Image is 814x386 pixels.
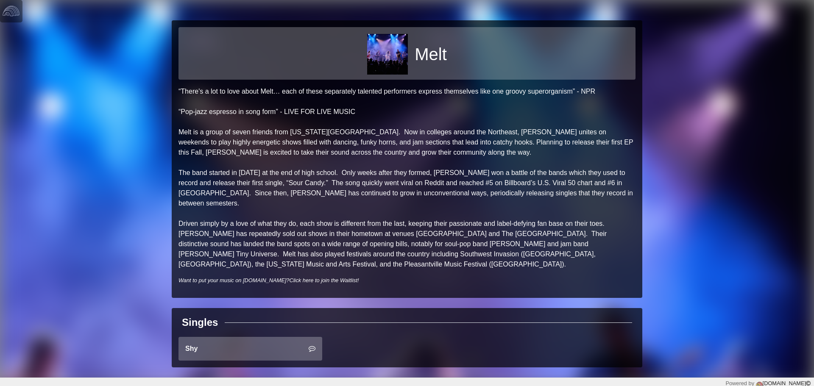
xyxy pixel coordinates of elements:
a: Shy [178,337,322,361]
p: “There's a lot to love about Melt… each of these separately talented performers express themselve... [178,86,636,269]
img: logo-white-4c48a5e4bebecaebe01ca5a9d34031cfd3d4ef9ae749242e8c4bf12ef99f53e8.png [3,3,20,19]
a: Click here to join the Waitlist! [289,277,359,283]
i: Want to put your music on [DOMAIN_NAME]? [178,277,359,283]
h1: Melt [415,44,447,64]
img: 080f33d6b1c61ffd7743c4bc9bca0429e58b24039b7d6529113efa8bdeeb8051.jpg [367,34,408,75]
div: Singles [182,315,218,330]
